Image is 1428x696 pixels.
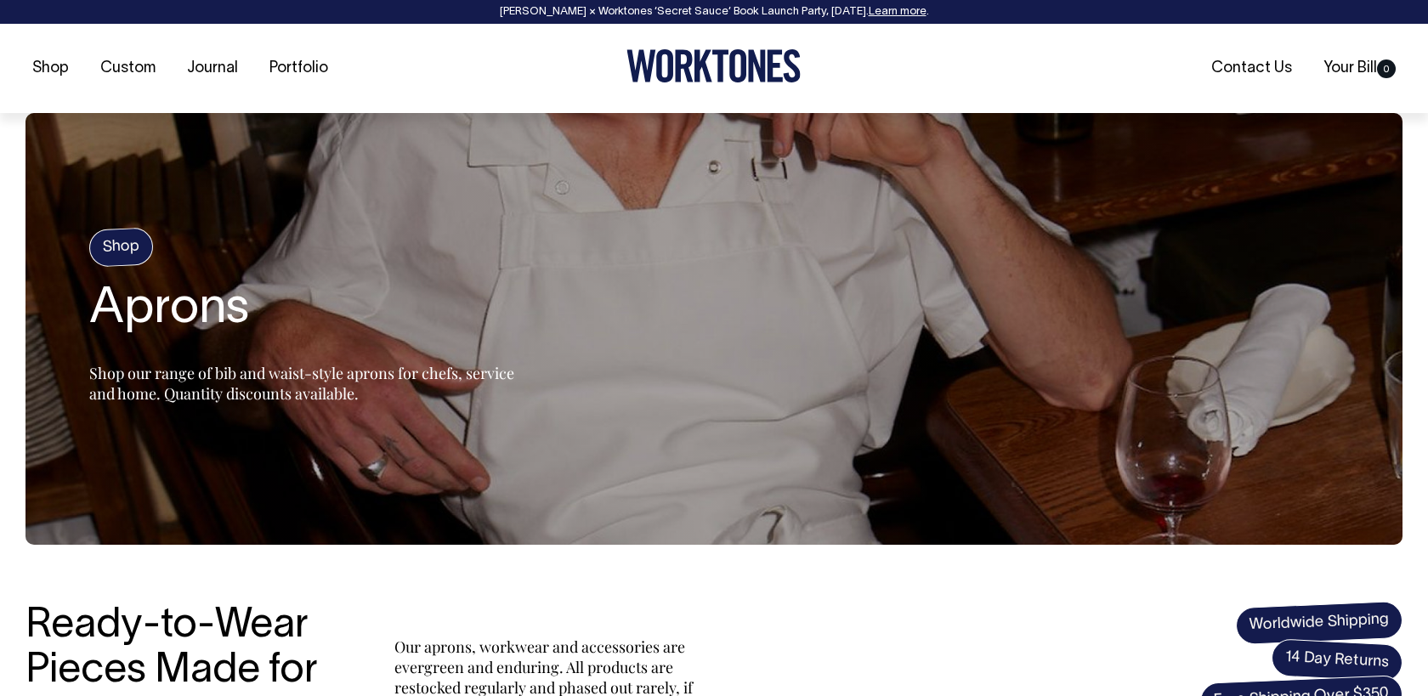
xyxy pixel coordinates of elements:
[17,6,1411,18] div: [PERSON_NAME] × Worktones ‘Secret Sauce’ Book Launch Party, [DATE]. .
[1317,54,1402,82] a: Your Bill0
[1271,638,1403,682] span: 14 Day Returns
[88,228,154,268] h4: Shop
[89,363,514,404] span: Shop our range of bib and waist-style aprons for chefs, service and home. Quantity discounts avai...
[1204,54,1299,82] a: Contact Us
[93,54,162,82] a: Custom
[263,54,335,82] a: Portfolio
[1235,601,1403,645] span: Worldwide Shipping
[869,7,926,17] a: Learn more
[25,54,76,82] a: Shop
[1377,59,1396,78] span: 0
[180,54,245,82] a: Journal
[89,283,514,337] h1: Aprons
